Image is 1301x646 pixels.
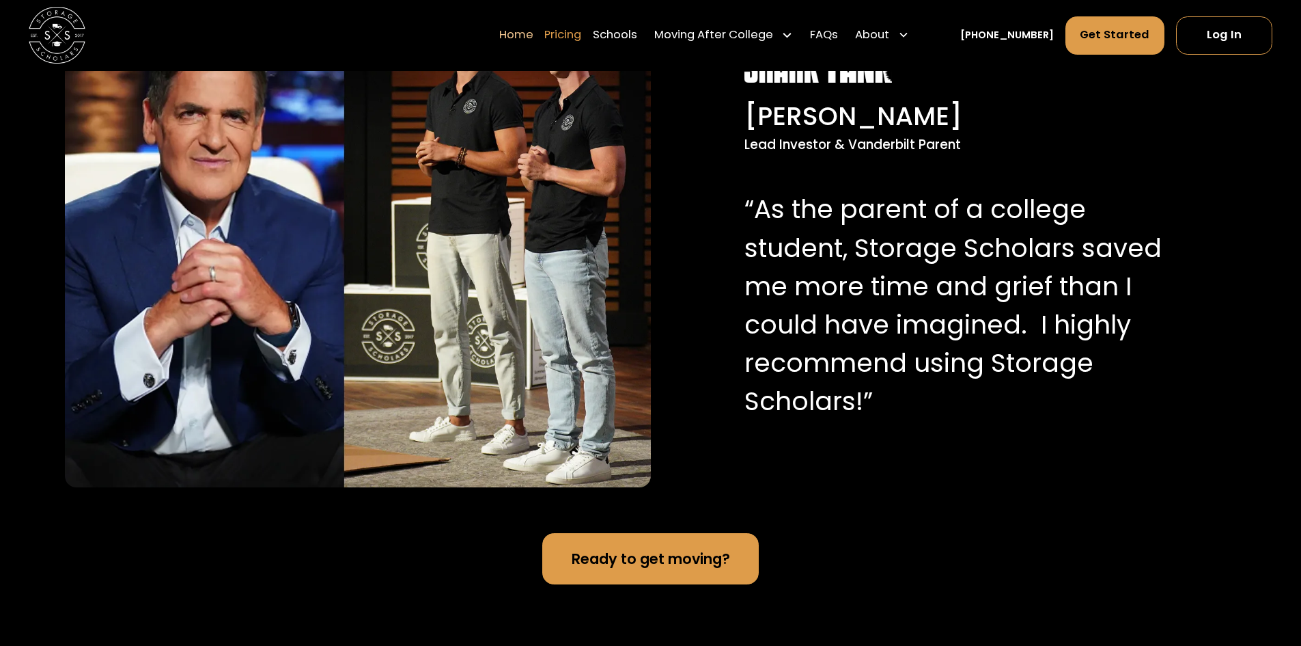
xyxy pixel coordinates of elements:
div: [PERSON_NAME] [744,97,1165,135]
a: Log In [1176,16,1272,55]
img: Storage Scholars main logo [29,7,85,64]
div: Lead Investor & Vanderbilt Parent [744,135,1165,154]
div: Moving After College [654,27,773,44]
div: Ready to get moving? [572,548,730,569]
p: “As the parent of a college student, Storage Scholars saved me more time and grief than I could h... [744,190,1165,420]
a: FAQs [810,16,838,55]
a: Get Started [1065,16,1165,55]
div: Moving After College [649,16,799,55]
div: About [850,16,915,55]
a: Home [499,16,533,55]
a: Ready to get moving? [542,533,759,584]
div: About [855,27,889,44]
a: Schools [593,16,637,55]
a: [PHONE_NUMBER] [960,28,1054,43]
a: Pricing [544,16,581,55]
